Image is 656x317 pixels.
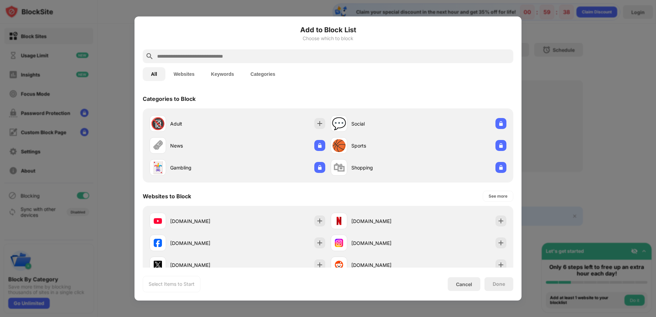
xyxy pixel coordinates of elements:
div: Social [351,120,419,127]
div: Sports [351,142,419,149]
div: [DOMAIN_NAME] [351,239,419,247]
div: 💬 [332,117,346,131]
div: Shopping [351,164,419,171]
div: [DOMAIN_NAME] [170,218,237,225]
div: Gambling [170,164,237,171]
div: 🔞 [151,117,165,131]
button: All [143,67,165,81]
div: Adult [170,120,237,127]
div: 🃏 [151,161,165,175]
div: Websites to Block [143,193,191,200]
div: See more [489,193,507,200]
img: favicons [335,239,343,247]
img: favicons [154,261,162,269]
div: [DOMAIN_NAME] [351,218,419,225]
img: favicons [154,217,162,225]
div: [DOMAIN_NAME] [351,261,419,269]
div: Categories to Block [143,95,196,102]
h6: Add to Block List [143,25,513,35]
div: 🗞 [152,139,164,153]
div: 🏀 [332,139,346,153]
img: favicons [335,261,343,269]
div: Done [493,281,505,287]
div: Cancel [456,281,472,287]
img: favicons [335,217,343,225]
div: 🛍 [333,161,345,175]
div: [DOMAIN_NAME] [170,261,237,269]
div: Select Items to Start [149,281,195,287]
img: favicons [154,239,162,247]
div: Choose which to block [143,36,513,41]
button: Categories [242,67,283,81]
button: Websites [165,67,203,81]
button: Keywords [203,67,242,81]
img: search.svg [145,52,154,60]
div: News [170,142,237,149]
div: [DOMAIN_NAME] [170,239,237,247]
